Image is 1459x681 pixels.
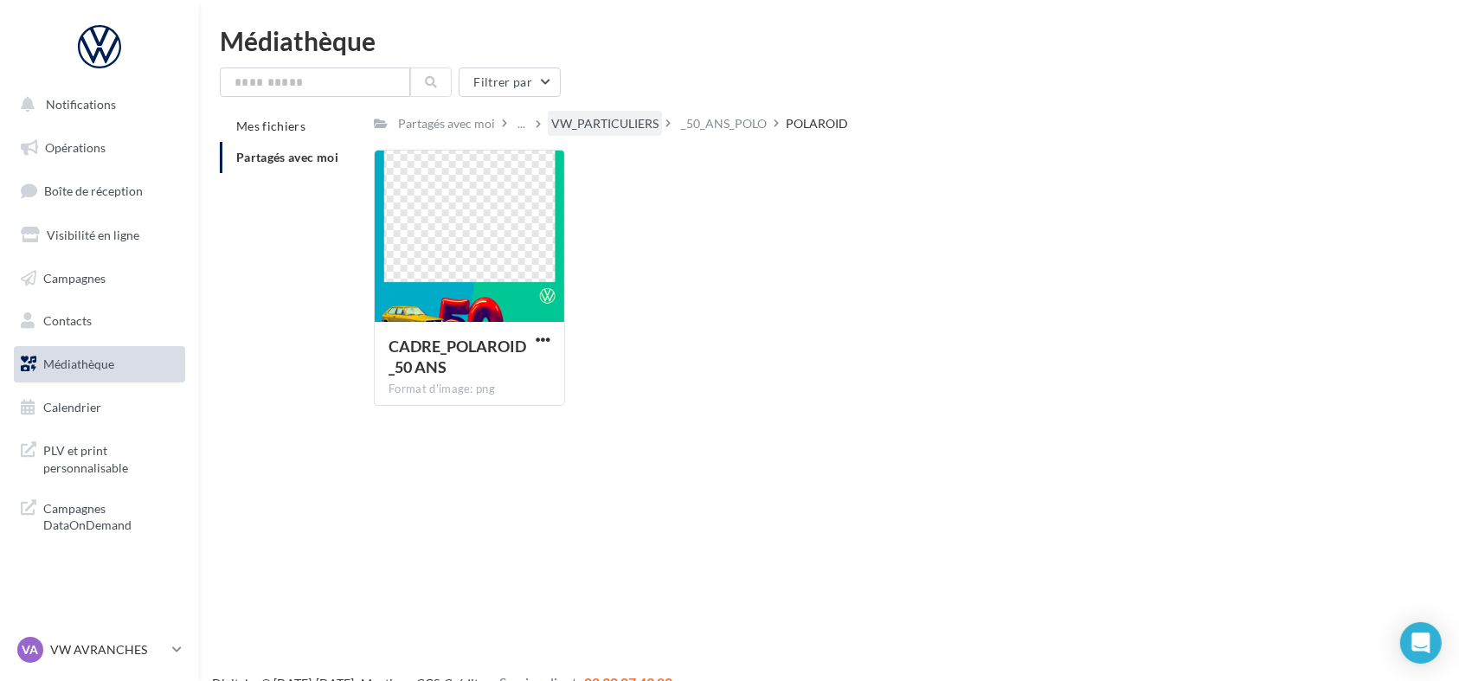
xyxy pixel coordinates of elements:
[45,140,106,155] span: Opérations
[46,97,116,112] span: Notifications
[398,115,495,132] div: Partagés avec moi
[10,260,189,297] a: Campagnes
[43,497,178,534] span: Campagnes DataOnDemand
[10,172,189,209] a: Boîte de réception
[10,389,189,426] a: Calendrier
[389,382,550,397] div: Format d'image: png
[10,87,182,123] button: Notifications
[50,641,165,659] p: VW AVRANCHES
[551,115,659,132] div: VW_PARTICULIERS
[10,346,189,382] a: Médiathèque
[786,115,848,132] div: POLAROID
[389,337,526,376] span: CADRE_POLAROID_50 ANS
[681,115,767,132] div: _50_ANS_POLO
[44,183,143,198] span: Boîte de réception
[10,432,189,483] a: PLV et print personnalisable
[43,439,178,476] span: PLV et print personnalisable
[220,28,1438,54] div: Médiathèque
[236,119,305,133] span: Mes fichiers
[10,130,189,166] a: Opérations
[514,112,529,136] div: ...
[459,67,561,97] button: Filtrer par
[47,228,139,242] span: Visibilité en ligne
[43,270,106,285] span: Campagnes
[10,217,189,254] a: Visibilité en ligne
[236,150,338,164] span: Partagés avec moi
[22,641,39,659] span: VA
[43,357,114,371] span: Médiathèque
[14,633,185,666] a: VA VW AVRANCHES
[43,313,92,328] span: Contacts
[1400,622,1442,664] div: Open Intercom Messenger
[10,303,189,339] a: Contacts
[43,400,101,414] span: Calendrier
[10,490,189,541] a: Campagnes DataOnDemand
